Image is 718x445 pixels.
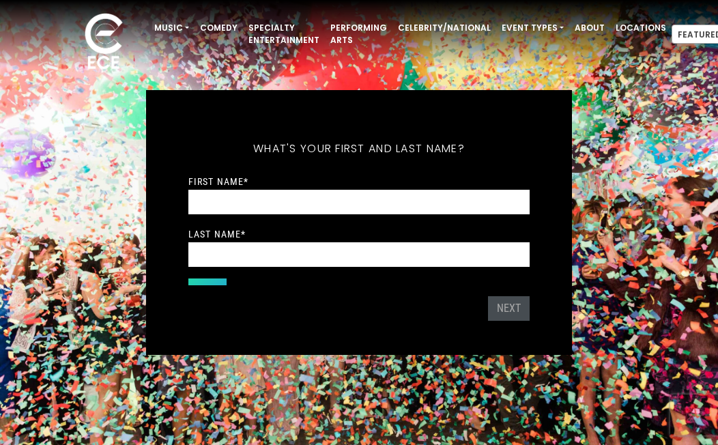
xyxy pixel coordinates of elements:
label: Last Name [188,228,246,240]
label: First Name [188,175,248,188]
a: Music [149,16,195,40]
a: Comedy [195,16,243,40]
a: Celebrity/National [392,16,496,40]
a: About [569,16,610,40]
a: Locations [610,16,672,40]
a: Event Types [496,16,569,40]
img: ece_new_logo_whitev2-1.png [70,10,138,76]
h5: What's your first and last name? [188,124,530,173]
a: Performing Arts [325,16,392,52]
a: Specialty Entertainment [243,16,325,52]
